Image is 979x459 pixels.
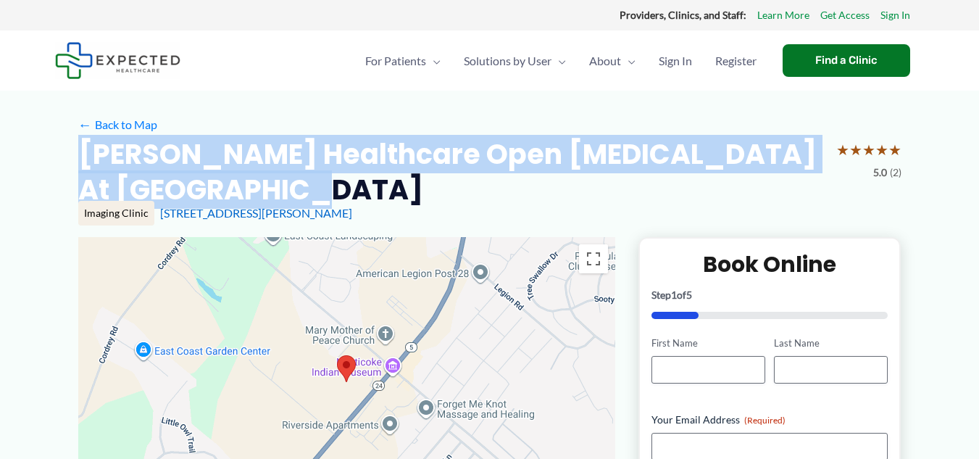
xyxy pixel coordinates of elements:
span: Solutions by User [464,36,551,86]
span: 1 [671,289,677,301]
span: ★ [862,136,875,163]
button: Toggle fullscreen view [579,244,608,273]
span: Menu Toggle [551,36,566,86]
a: ←Back to Map [78,114,157,136]
h2: [PERSON_NAME] Healthcare Open [MEDICAL_DATA] at [GEOGRAPHIC_DATA] [78,136,825,208]
span: Menu Toggle [426,36,441,86]
span: Register [715,36,757,86]
label: First Name [651,336,765,350]
span: Menu Toggle [621,36,636,86]
span: ★ [849,136,862,163]
a: Sign In [880,6,910,25]
span: ★ [875,136,888,163]
img: Expected Healthcare Logo - side, dark font, small [55,42,180,79]
span: 5.0 [873,163,887,182]
span: ← [78,117,92,131]
span: ★ [836,136,849,163]
div: Imaging Clinic [78,201,154,226]
a: Learn More [757,6,809,25]
a: Register [704,36,768,86]
span: (Required) [744,415,786,426]
a: Sign In [647,36,704,86]
label: Your Email Address [651,413,888,427]
h2: Book Online [651,250,888,278]
label: Last Name [774,336,888,350]
a: Get Access [820,6,870,25]
span: ★ [888,136,901,163]
a: Solutions by UserMenu Toggle [452,36,578,86]
nav: Primary Site Navigation [354,36,768,86]
p: Step of [651,290,888,300]
a: For PatientsMenu Toggle [354,36,452,86]
span: Sign In [659,36,692,86]
span: (2) [890,163,901,182]
a: [STREET_ADDRESS][PERSON_NAME] [160,206,352,220]
span: 5 [686,289,692,301]
span: For Patients [365,36,426,86]
a: AboutMenu Toggle [578,36,647,86]
span: About [589,36,621,86]
strong: Providers, Clinics, and Staff: [620,9,746,21]
a: Find a Clinic [783,44,910,77]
